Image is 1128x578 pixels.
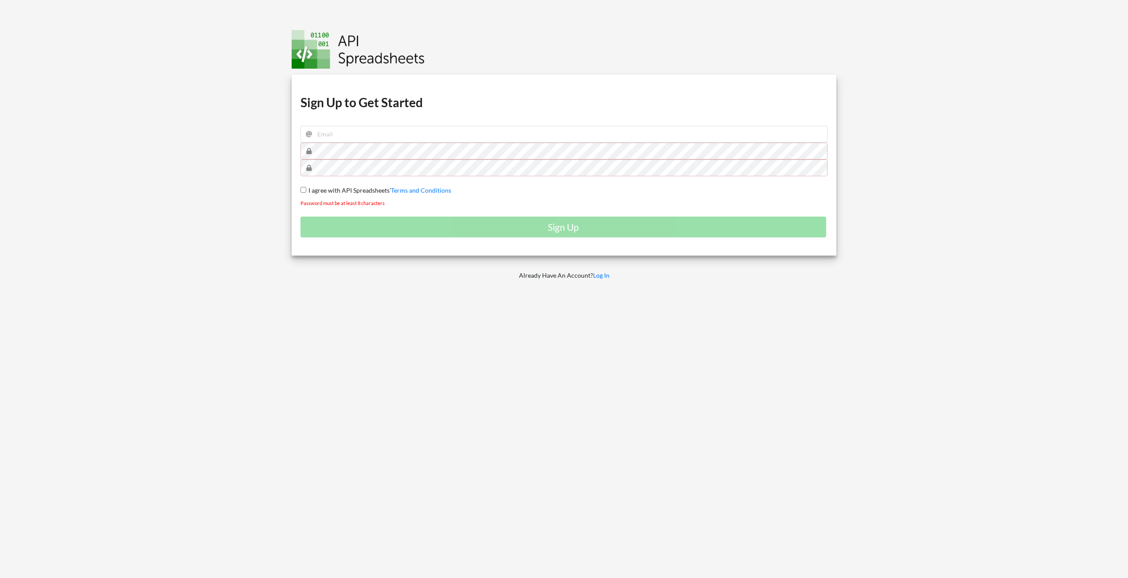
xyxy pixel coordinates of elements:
a: Terms and Conditions [391,186,451,194]
span: I agree with API Spreadsheets' [306,186,391,194]
p: Already Have An Account? [285,271,843,280]
small: Password must be at least 8 characters [301,200,385,206]
a: Log In [593,272,609,279]
img: Logo.png [292,30,425,69]
h1: Sign Up to Get Started [301,94,828,110]
input: Email [301,126,828,143]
